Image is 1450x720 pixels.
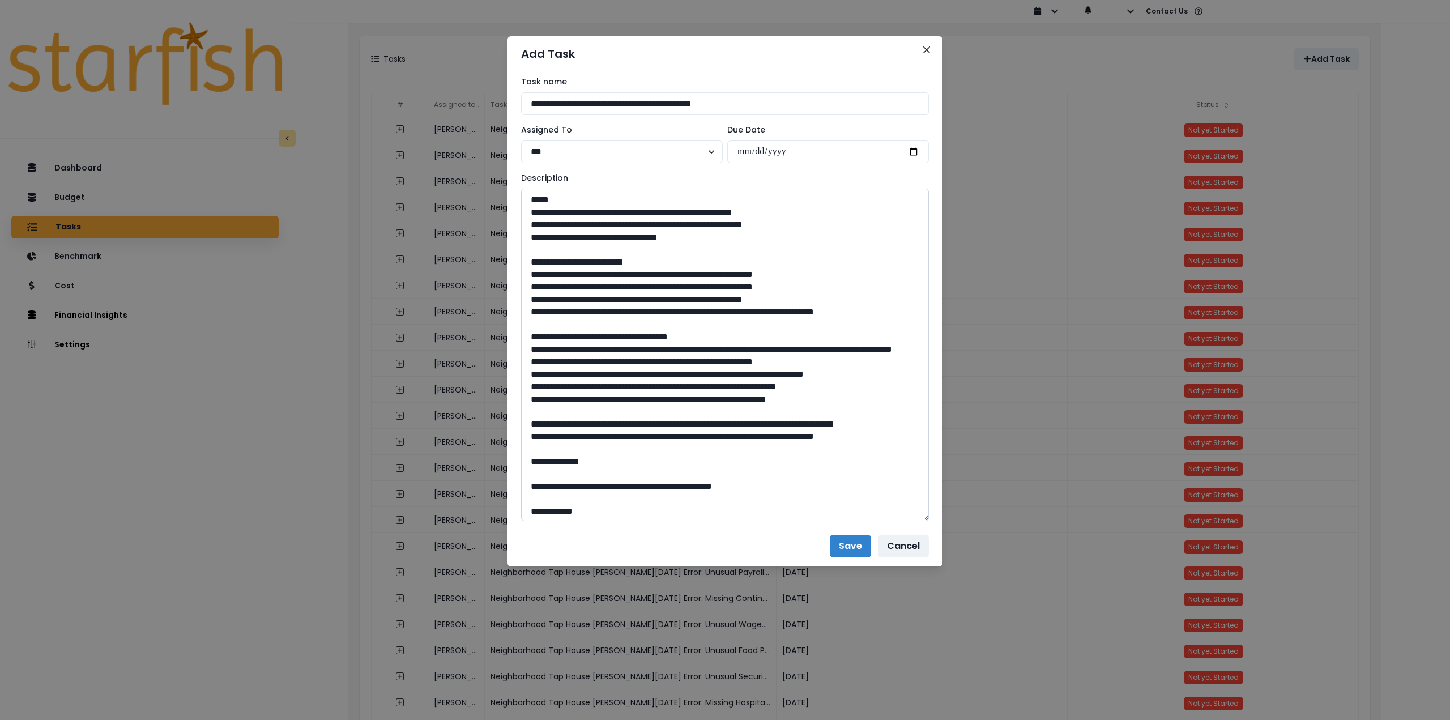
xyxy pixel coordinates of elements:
[878,535,929,557] button: Cancel
[918,41,936,59] button: Close
[521,172,922,184] label: Description
[521,124,716,136] label: Assigned To
[507,36,942,71] header: Add Task
[521,76,922,88] label: Task name
[727,124,922,136] label: Due Date
[830,535,871,557] button: Save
